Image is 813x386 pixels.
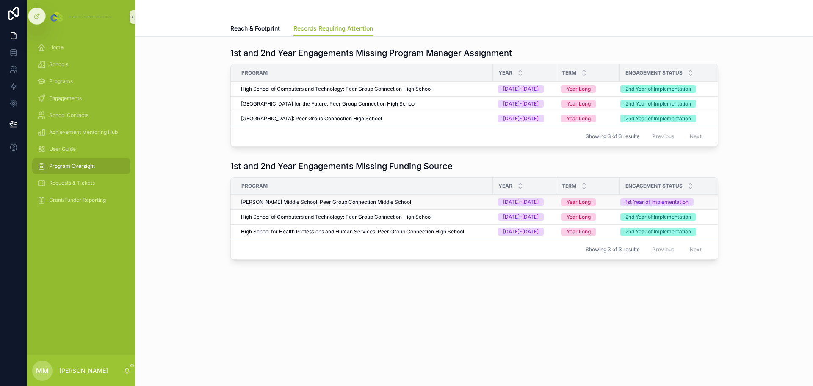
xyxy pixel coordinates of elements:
a: Achievement Mentoring Hub [32,125,130,140]
span: High School of Computers and Technology: Peer Group Connection High School [241,214,432,220]
div: Year Long [567,213,591,221]
a: [DATE]-[DATE] [498,228,551,236]
span: Reach & Footprint [230,24,280,33]
a: Grant/Funder Reporting [32,192,130,208]
a: 2nd Year of Implementation [620,228,712,236]
a: 1st Year of Implementation [620,198,712,206]
a: Year Long [561,213,615,221]
a: Schools [32,57,130,72]
div: 2nd Year of Implementation [625,115,691,122]
span: User Guide [49,146,76,153]
div: Year Long [567,198,591,206]
div: 2nd Year of Implementation [625,228,691,236]
a: [GEOGRAPHIC_DATA]: Peer Group Connection High School [241,115,488,122]
span: Showing 3 of 3 results [586,246,639,253]
a: Programs [32,74,130,89]
span: Program [241,69,268,76]
p: [PERSON_NAME] [59,367,108,375]
span: [GEOGRAPHIC_DATA] for the Future: Peer Group Connection High School [241,100,416,107]
div: Year Long [567,100,591,108]
div: 2nd Year of Implementation [625,213,691,221]
div: [DATE]-[DATE] [503,228,539,236]
div: Year Long [567,85,591,93]
a: [DATE]-[DATE] [498,100,551,108]
a: User Guide [32,142,130,157]
a: [DATE]-[DATE] [498,85,551,93]
span: Engagement Status [625,69,683,76]
h1: 1st and 2nd Year Engagements Missing Program Manager Assignment [230,47,512,59]
a: Home [32,40,130,55]
span: Engagement Status [625,183,683,189]
span: School Contacts [49,112,88,119]
div: [DATE]-[DATE] [503,198,539,206]
a: Program Oversight [32,158,130,174]
span: Program Oversight [49,163,95,169]
a: Engagements [32,91,130,106]
a: [GEOGRAPHIC_DATA] for the Future: Peer Group Connection High School [241,100,488,107]
div: [DATE]-[DATE] [503,115,539,122]
span: Term [562,183,576,189]
a: Year Long [561,228,615,236]
span: Schools [49,61,68,68]
span: High School of Computers and Technology: Peer Group Connection High School [241,86,432,92]
a: Year Long [561,100,615,108]
span: Programs [49,78,73,85]
a: 2nd Year of Implementation [620,213,712,221]
h1: 1st and 2nd Year Engagements Missing Funding Source [230,160,453,172]
a: Year Long [561,85,615,93]
div: [DATE]-[DATE] [503,213,539,221]
div: Year Long [567,115,591,122]
a: Year Long [561,198,615,206]
span: Achievement Mentoring Hub [49,129,118,136]
div: [DATE]-[DATE] [503,100,539,108]
span: High School for Health Professions and Human Services: Peer Group Connection High School [241,228,464,235]
span: [GEOGRAPHIC_DATA]: Peer Group Connection High School [241,115,382,122]
a: [DATE]-[DATE] [498,213,551,221]
a: High School for Health Professions and Human Services: Peer Group Connection High School [241,228,488,235]
a: 2nd Year of Implementation [620,115,712,122]
span: [PERSON_NAME] Middle School: Peer Group Connection Middle School [241,199,411,205]
span: Year [498,183,512,189]
img: App logo [49,10,113,24]
span: Year [498,69,512,76]
a: [DATE]-[DATE] [498,198,551,206]
span: MM [36,366,49,376]
div: 1st Year of Implementation [625,198,689,206]
div: 2nd Year of Implementation [625,100,691,108]
span: Home [49,44,64,51]
a: Records Requiring Attention [293,21,373,37]
a: [PERSON_NAME] Middle School: Peer Group Connection Middle School [241,199,488,205]
span: Program [241,183,268,189]
div: scrollable content [27,34,135,219]
span: Requests & Tickets [49,180,95,186]
a: Requests & Tickets [32,175,130,191]
a: High School of Computers and Technology: Peer Group Connection High School [241,214,488,220]
a: 2nd Year of Implementation [620,85,712,93]
a: 2nd Year of Implementation [620,100,712,108]
div: Year Long [567,228,591,236]
span: Engagements [49,95,82,102]
div: 2nd Year of Implementation [625,85,691,93]
a: High School of Computers and Technology: Peer Group Connection High School [241,86,488,92]
div: [DATE]-[DATE] [503,85,539,93]
span: Records Requiring Attention [293,24,373,33]
a: Year Long [561,115,615,122]
a: [DATE]-[DATE] [498,115,551,122]
span: Showing 3 of 3 results [586,133,639,140]
span: Term [562,69,576,76]
a: School Contacts [32,108,130,123]
a: Reach & Footprint [230,21,280,38]
span: Grant/Funder Reporting [49,197,106,203]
